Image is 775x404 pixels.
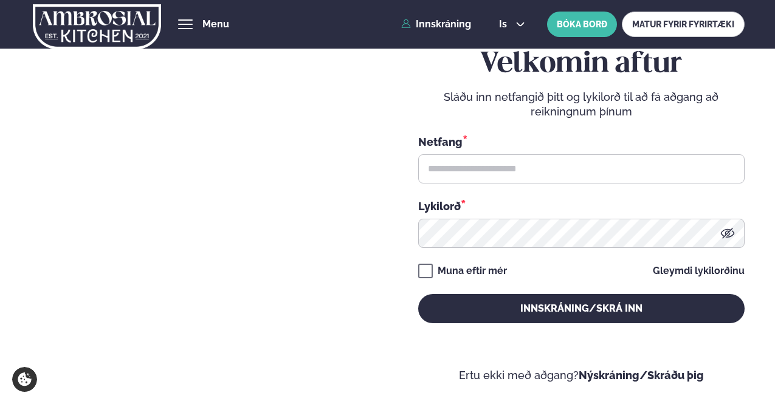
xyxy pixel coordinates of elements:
div: Netfang [418,134,745,149]
button: hamburger [178,17,193,32]
a: Innskráning [401,19,471,30]
h2: Velkomin aftur [418,47,745,81]
span: is [499,19,511,29]
img: logo [33,2,161,52]
div: Lykilorð [418,198,745,214]
h2: Velkomin á Ambrosial kitchen! [30,198,283,300]
a: Cookie settings [12,367,37,392]
button: BÓKA BORÐ [547,12,617,37]
a: MATUR FYRIR FYRIRTÆKI [622,12,745,37]
p: Ertu ekki með aðgang? [418,368,745,383]
button: is [489,19,535,29]
p: Sláðu inn netfangið þitt og lykilorð til að fá aðgang að reikningnum þínum [418,90,745,119]
a: Gleymdi lykilorðinu [653,266,745,276]
p: Ef eitthvað sameinar fólk, þá er [PERSON_NAME] matarferðalag. [30,314,283,343]
button: Innskráning/Skrá inn [418,294,745,323]
a: Nýskráning/Skráðu þig [579,369,704,382]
